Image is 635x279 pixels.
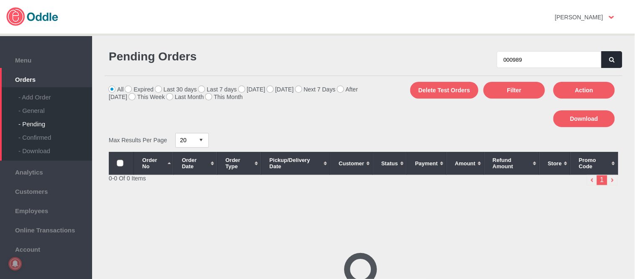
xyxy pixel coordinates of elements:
img: right-arrow.png [607,175,618,185]
div: - General [18,101,92,114]
th: Customer [330,152,373,175]
img: left-arrow-small.png [587,175,597,185]
button: Delete Test Orders [410,82,478,99]
label: Last 7 days [198,86,237,93]
label: Last 30 days [155,86,197,93]
label: This Month [206,94,243,100]
span: Menu [4,55,88,64]
span: Account [4,244,88,253]
span: Orders [4,74,88,83]
th: Order Type [217,152,261,175]
label: Expired [125,86,153,93]
input: Search by name, email or phone [497,51,602,68]
th: Payment [406,152,446,175]
th: Order No [134,152,174,175]
th: Store [540,152,571,175]
label: [DATE] [267,86,294,93]
th: Refund Amount [484,152,540,175]
h1: Pending Orders [109,50,360,63]
th: Status [373,152,407,175]
span: Employees [4,205,88,214]
th: Promo Code [571,152,618,175]
label: All [109,86,124,93]
th: Order Date [173,152,217,175]
div: - Confirmed [18,128,92,141]
label: Last Month [167,94,204,100]
span: Max Results Per Page [109,137,167,143]
th: Amount [447,152,484,175]
label: [DATE] [239,86,265,93]
div: - Add Order [18,87,92,101]
img: user-option-arrow.png [609,16,614,19]
th: Pickup/Delivery Date [261,152,330,175]
span: Customers [4,186,88,195]
div: - Pending [18,114,92,128]
label: Next 7 Days [296,86,336,93]
label: This Week [129,94,165,100]
span: Online Transactions [4,224,88,234]
strong: [PERSON_NAME] [555,14,603,21]
span: 0-0 Of 0 Items [109,175,146,182]
li: 1 [597,175,607,185]
span: Analytics [4,167,88,176]
button: Filter [483,82,545,99]
button: Download [553,110,615,127]
button: Action [553,82,615,99]
div: - Download [18,141,92,154]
